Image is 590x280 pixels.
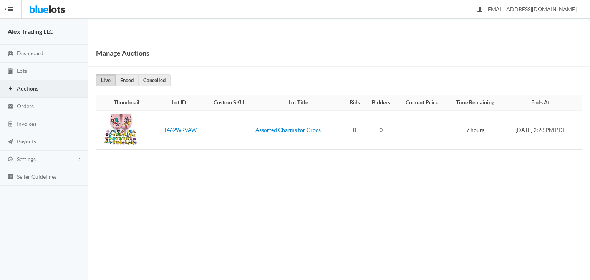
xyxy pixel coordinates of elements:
[7,156,14,163] ion-icon: cog
[17,173,57,180] span: Seller Guidelines
[17,138,36,145] span: Payouts
[365,95,397,110] th: Bidders
[96,95,152,110] th: Thumbnail
[115,74,139,86] a: Ended
[344,110,365,150] td: 0
[17,85,38,92] span: Auctions
[365,110,397,150] td: 0
[7,121,14,128] ion-icon: calculator
[397,95,447,110] th: Current Price
[227,127,231,133] a: --
[8,28,53,35] strong: Alex Trading LLC
[206,95,252,110] th: Custom SKU
[161,127,197,133] a: LT462WR9AW
[447,110,504,150] td: 7 hours
[7,138,14,146] ion-icon: paper plane
[504,110,582,150] td: [DATE] 2:28 PM PDT
[17,50,43,56] span: Dashboard
[7,86,14,93] ion-icon: flash
[152,95,206,110] th: Lot ID
[17,103,34,109] span: Orders
[7,68,14,75] ion-icon: clipboard
[17,68,27,74] span: Lots
[252,95,344,110] th: Lot Title
[96,47,149,59] h1: Manage Auctions
[7,173,14,181] ion-icon: list box
[476,6,484,13] ion-icon: person
[7,103,14,110] ion-icon: cash
[478,6,577,12] span: [EMAIL_ADDRESS][DOMAIN_NAME]
[255,127,321,133] a: Assorted Charms for Crocs
[504,95,582,110] th: Ends At
[344,95,365,110] th: Bids
[7,50,14,58] ion-icon: speedometer
[447,95,504,110] th: Time Remaining
[17,156,36,162] span: Settings
[138,74,171,86] a: Cancelled
[17,120,36,127] span: Invoices
[96,74,116,86] a: Live
[397,110,447,150] td: --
